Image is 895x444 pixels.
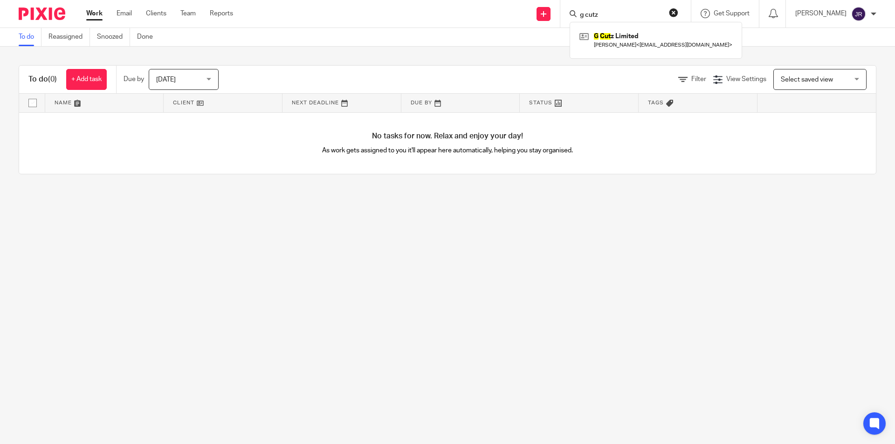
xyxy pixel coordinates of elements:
[48,28,90,46] a: Reassigned
[156,76,176,83] span: [DATE]
[124,75,144,84] p: Due by
[180,9,196,18] a: Team
[66,69,107,90] a: + Add task
[726,76,766,82] span: View Settings
[117,9,132,18] a: Email
[691,76,706,82] span: Filter
[210,9,233,18] a: Reports
[714,10,750,17] span: Get Support
[234,146,662,155] p: As work gets assigned to you it'll appear here automatically, helping you stay organised.
[851,7,866,21] img: svg%3E
[648,100,664,105] span: Tags
[28,75,57,84] h1: To do
[19,28,41,46] a: To do
[86,9,103,18] a: Work
[579,11,663,20] input: Search
[19,131,876,141] h4: No tasks for now. Relax and enjoy your day!
[48,75,57,83] span: (0)
[795,9,847,18] p: [PERSON_NAME]
[669,8,678,17] button: Clear
[97,28,130,46] a: Snoozed
[146,9,166,18] a: Clients
[137,28,160,46] a: Done
[19,7,65,20] img: Pixie
[781,76,833,83] span: Select saved view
